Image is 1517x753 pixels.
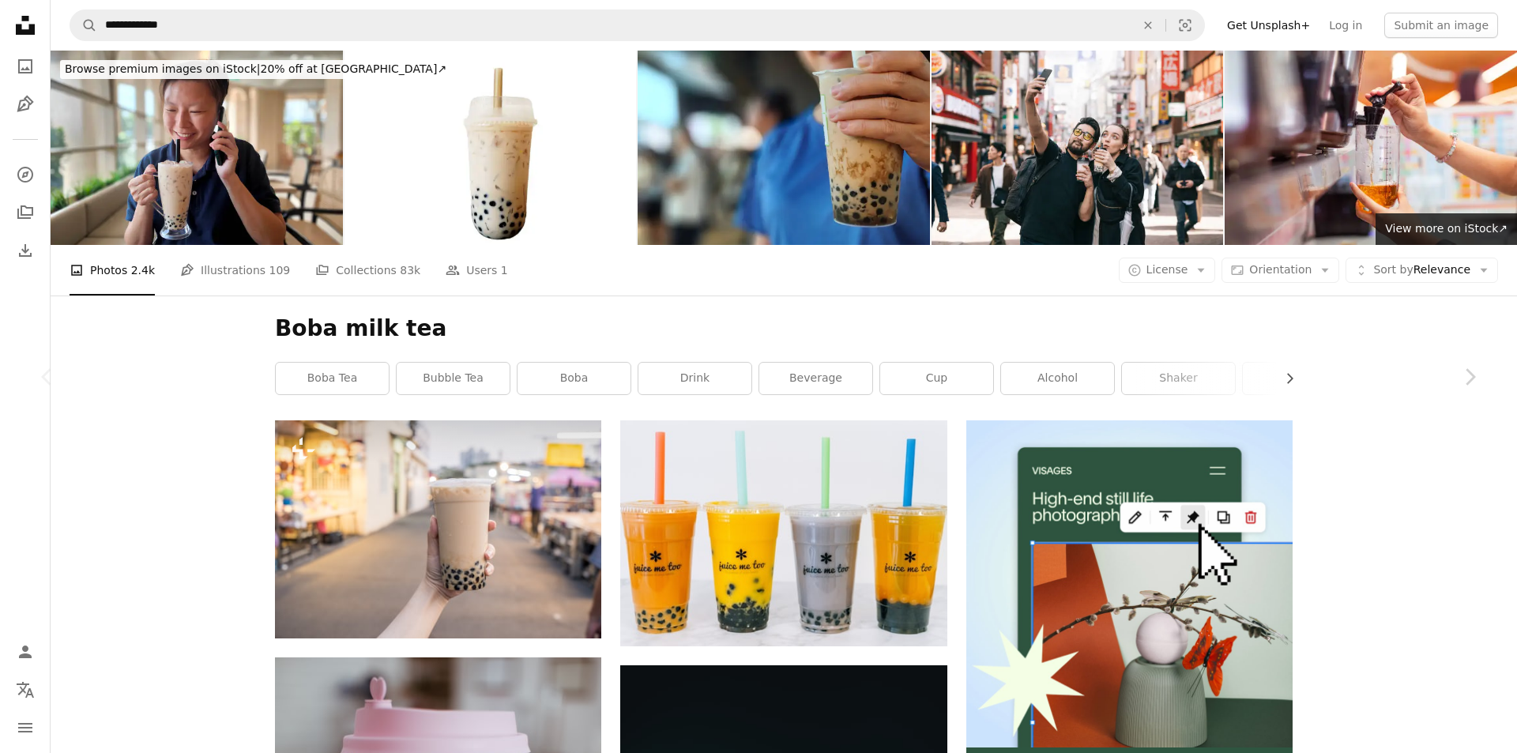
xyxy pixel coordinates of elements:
span: 83k [400,262,420,279]
span: Relevance [1373,262,1470,278]
img: A young woman is holding a plastic cup of brown sugar bubble milk tea at a night market in Taiwan... [275,420,601,638]
form: Find visuals sitewide [70,9,1205,41]
span: View more on iStock ↗ [1385,222,1508,235]
h1: Boba milk tea [275,314,1293,343]
span: Sort by [1373,263,1413,276]
a: boba tea [276,363,389,394]
a: Collections 83k [315,245,420,296]
a: beverage [759,363,872,394]
img: Bubble tea isolated on white background [344,51,637,245]
a: cup [880,363,993,394]
button: Clear [1131,10,1165,40]
a: Log in / Sign up [9,636,41,668]
img: Couple taking a selfie while drinking bubble tea [932,51,1224,245]
button: Search Unsplash [70,10,97,40]
a: Log in [1319,13,1372,38]
button: Sort byRelevance [1346,258,1498,283]
img: Four colorful boba teas with straws. [620,420,947,646]
a: View more on iStock↗ [1376,213,1517,245]
span: 1 [501,262,508,279]
a: Collections [9,197,41,228]
a: Four colorful boba teas with straws. [620,525,947,540]
button: Orientation [1222,258,1339,283]
img: file-1723602894256-972c108553a7image [966,420,1293,747]
img: Asian Night Market Lifestyle [638,51,930,245]
a: Next [1422,301,1517,453]
a: bottle [1243,363,1356,394]
img: Bubble Tea Making [1225,51,1517,245]
a: bubble tea [397,363,510,394]
a: shaker [1122,363,1235,394]
span: Orientation [1249,263,1312,276]
a: Download History [9,235,41,266]
span: 109 [269,262,291,279]
a: Illustrations [9,88,41,120]
span: License [1146,263,1188,276]
button: License [1119,258,1216,283]
img: Dessert Time! [51,51,343,245]
span: 20% off at [GEOGRAPHIC_DATA] ↗ [65,62,446,75]
button: Visual search [1166,10,1204,40]
a: Get Unsplash+ [1218,13,1319,38]
a: drink [638,363,751,394]
a: A young woman is holding a plastic cup of brown sugar bubble milk tea at a night market in Taiwan... [275,522,601,537]
button: Menu [9,712,41,744]
a: Explore [9,159,41,190]
button: Submit an image [1384,13,1498,38]
a: boba [518,363,631,394]
a: Illustrations 109 [180,245,290,296]
a: Users 1 [446,245,508,296]
a: alcohol [1001,363,1114,394]
a: Browse premium images on iStock|20% off at [GEOGRAPHIC_DATA]↗ [51,51,461,88]
button: Language [9,674,41,706]
span: Browse premium images on iStock | [65,62,260,75]
a: Photos [9,51,41,82]
button: scroll list to the right [1275,363,1293,394]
